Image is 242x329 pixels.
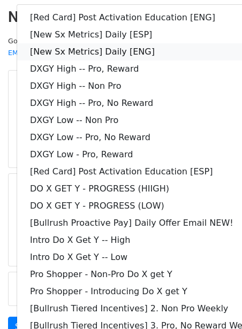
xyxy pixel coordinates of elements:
iframe: Chat Widget [188,278,242,329]
small: Google Sheet: [8,37,142,57]
h2: New Campaign [8,8,234,26]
